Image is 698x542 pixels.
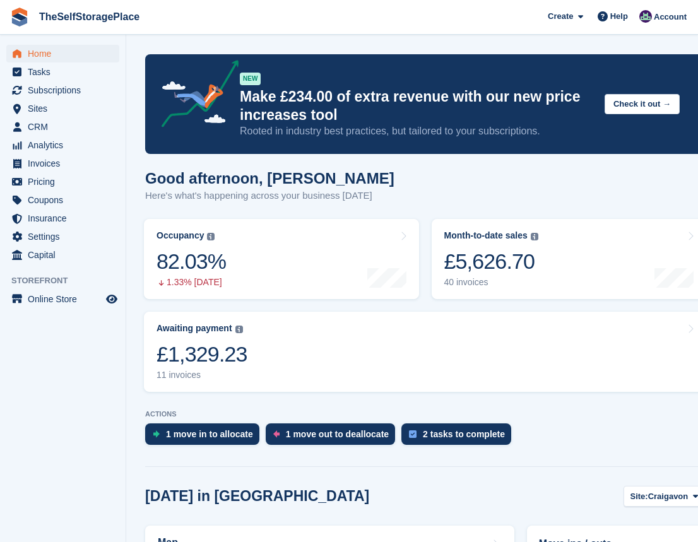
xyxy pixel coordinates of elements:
a: menu [6,136,119,154]
span: Coupons [28,191,104,209]
div: £1,329.23 [157,341,247,367]
span: Online Store [28,290,104,308]
div: 11 invoices [157,370,247,380]
div: Occupancy [157,230,204,241]
div: 1.33% [DATE] [157,277,226,288]
a: 2 tasks to complete [401,423,518,451]
a: menu [6,246,119,264]
div: £5,626.70 [444,249,538,274]
a: menu [6,209,119,227]
img: move_outs_to_deallocate_icon-f764333ba52eb49d3ac5e1228854f67142a1ed5810a6f6cc68b1a99e826820c5.svg [273,430,280,438]
p: Rooted in industry best practices, but tailored to your subscriptions. [240,124,594,138]
a: menu [6,228,119,245]
a: TheSelfStoragePlace [34,6,145,27]
p: Make £234.00 of extra revenue with our new price increases tool [240,88,594,124]
span: Craigavon [648,490,689,503]
div: Month-to-date sales [444,230,528,241]
span: Invoices [28,155,104,172]
a: 1 move out to deallocate [266,423,401,451]
a: menu [6,63,119,81]
img: icon-info-grey-7440780725fd019a000dd9b08b2336e03edf1995a4989e88bcd33f0948082b44.svg [235,326,243,333]
a: menu [6,155,119,172]
button: Check it out → [605,94,680,115]
img: price-adjustments-announcement-icon-8257ccfd72463d97f412b2fc003d46551f7dbcb40ab6d574587a9cd5c0d94... [151,60,239,132]
a: menu [6,81,119,99]
p: Here's what's happening across your business [DATE] [145,189,394,203]
span: Sites [28,100,104,117]
span: Site: [630,490,648,503]
div: 2 tasks to complete [423,429,505,439]
a: menu [6,191,119,209]
h2: [DATE] in [GEOGRAPHIC_DATA] [145,488,369,505]
img: task-75834270c22a3079a89374b754ae025e5fb1db73e45f91037f5363f120a921f8.svg [409,430,417,438]
span: CRM [28,118,104,136]
img: move_ins_to_allocate_icon-fdf77a2bb77ea45bf5b3d319d69a93e2d87916cf1d5bf7949dd705db3b84f3ca.svg [153,430,160,438]
span: Account [654,11,687,23]
img: stora-icon-8386f47178a22dfd0bd8f6a31ec36ba5ce8667c1dd55bd0f319d3a0aa187defe.svg [10,8,29,27]
span: Pricing [28,173,104,191]
div: NEW [240,73,261,85]
span: Create [548,10,573,23]
span: Tasks [28,63,104,81]
a: Preview store [104,292,119,307]
span: Insurance [28,209,104,227]
a: 1 move in to allocate [145,423,266,451]
a: menu [6,118,119,136]
img: icon-info-grey-7440780725fd019a000dd9b08b2336e03edf1995a4989e88bcd33f0948082b44.svg [531,233,538,240]
span: Help [610,10,628,23]
span: Subscriptions [28,81,104,99]
span: Storefront [11,274,126,287]
a: menu [6,290,119,308]
div: 1 move in to allocate [166,429,253,439]
div: 1 move out to deallocate [286,429,389,439]
a: menu [6,173,119,191]
a: menu [6,100,119,117]
div: Awaiting payment [157,323,232,334]
span: Analytics [28,136,104,154]
span: Capital [28,246,104,264]
h1: Good afternoon, [PERSON_NAME] [145,170,394,187]
div: 40 invoices [444,277,538,288]
span: Settings [28,228,104,245]
div: 82.03% [157,249,226,274]
a: menu [6,45,119,62]
img: icon-info-grey-7440780725fd019a000dd9b08b2336e03edf1995a4989e88bcd33f0948082b44.svg [207,233,215,240]
img: Sam [639,10,652,23]
span: Home [28,45,104,62]
a: Occupancy 82.03% 1.33% [DATE] [144,219,419,299]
